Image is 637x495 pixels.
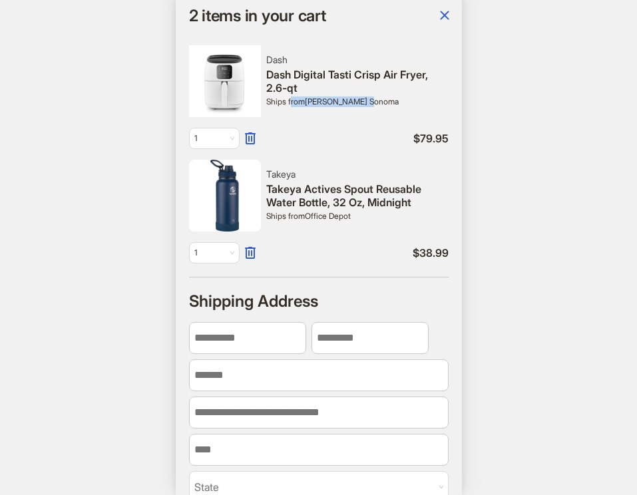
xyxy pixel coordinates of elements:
[266,246,449,260] span: $ 38.99
[189,322,306,354] input: First Name
[189,7,326,25] h1: 2 items in your cart
[189,160,261,232] img: Takeya Actives Spout Reusable Water Bottle, 32 Oz, Midnight
[266,182,449,210] div: Takeya Actives Spout Reusable Water Bottle, 32 Oz, Midnight
[194,128,234,148] span: 1
[266,132,449,146] span: $ 79.95
[194,243,234,263] span: 1
[189,45,261,117] img: Dash Digital Tasti Crisp Air Fryer, 2.6-qt
[189,291,318,311] h2: Shipping Address
[266,96,449,107] div: Ships from [PERSON_NAME] Sonoma
[266,211,449,222] div: Ships from Office Depot
[266,54,449,66] div: Dash
[266,68,449,96] div: Dash Digital Tasti Crisp Air Fryer, 2.6-qt
[266,168,449,180] div: Takeya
